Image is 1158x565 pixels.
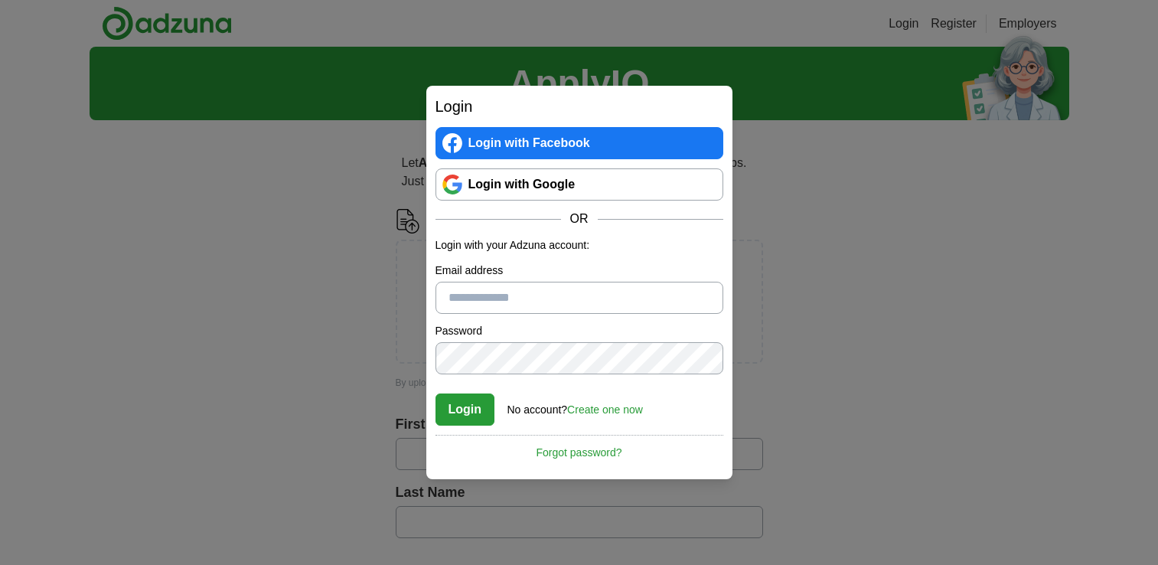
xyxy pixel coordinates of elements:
a: Login with Google [435,168,723,201]
label: Email address [435,263,723,279]
button: Login [435,394,495,426]
label: Password [435,323,723,339]
span: OR [561,210,598,228]
h2: Login [435,95,723,118]
a: Login with Facebook [435,127,723,159]
div: No account? [507,393,643,418]
p: Login with your Adzuna account: [435,237,723,253]
a: Create one now [567,403,643,416]
a: Forgot password? [435,435,723,461]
